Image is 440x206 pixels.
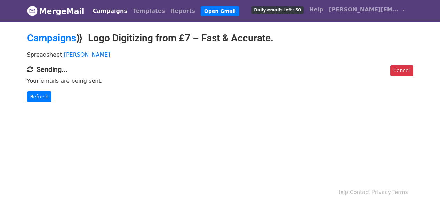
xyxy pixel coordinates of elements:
a: [PERSON_NAME][EMAIL_ADDRESS][DOMAIN_NAME] [326,3,408,19]
a: Privacy [372,189,391,196]
a: Terms [392,189,408,196]
h2: ⟫ Logo Digitizing from £7 – Fast & Accurate. [27,32,413,44]
a: Cancel [390,65,413,76]
img: MergeMail logo [27,6,38,16]
a: Reports [168,4,198,18]
a: Templates [130,4,168,18]
span: Daily emails left: 50 [251,6,303,14]
span: [PERSON_NAME][EMAIL_ADDRESS][DOMAIN_NAME] [329,6,399,14]
a: Open Gmail [201,6,239,16]
a: Contact [350,189,370,196]
a: MergeMail [27,4,85,18]
h4: Sending... [27,65,413,74]
a: Daily emails left: 50 [249,3,306,17]
a: Campaigns [27,32,76,44]
a: [PERSON_NAME] [64,51,110,58]
a: Campaigns [90,4,130,18]
p: Spreadsheet: [27,51,413,58]
a: Help [306,3,326,17]
p: Your emails are being sent. [27,77,413,84]
a: Refresh [27,91,52,102]
a: Help [336,189,348,196]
